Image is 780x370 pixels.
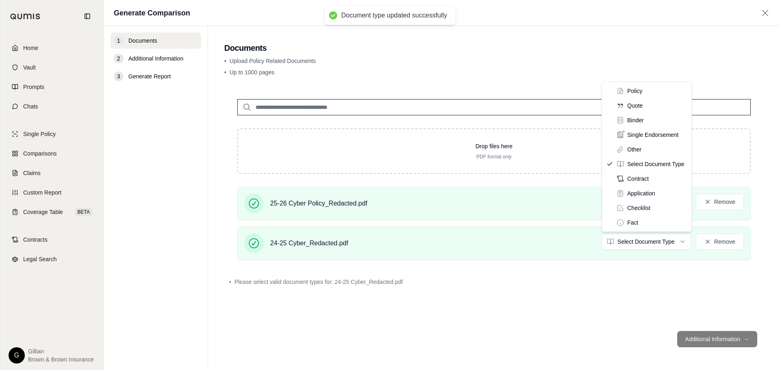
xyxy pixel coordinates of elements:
span: Select Document Type [627,160,685,168]
span: Fact [627,219,638,227]
span: Application [627,189,655,197]
span: Other [627,145,641,154]
span: Binder [627,116,643,124]
span: Contract [627,175,649,183]
span: Checklist [627,204,650,212]
span: Policy [627,87,642,95]
div: Document type updated successfully [341,11,447,20]
span: Quote [627,102,643,110]
span: Single Endorsement [627,131,678,139]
